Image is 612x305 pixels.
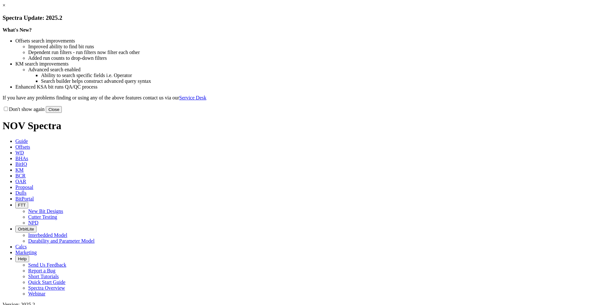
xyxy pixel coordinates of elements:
a: NPD [28,220,38,225]
li: KM search improvements [15,61,609,67]
span: Guide [15,138,28,144]
a: Interbedded Model [28,232,67,238]
li: Improved ability to find bit runs [28,44,609,50]
span: Calcs [15,244,27,249]
h3: Spectra Update: 2025.2 [3,14,609,21]
a: Spectra Overview [28,285,65,291]
button: Close [46,106,62,113]
h1: NOV Spectra [3,120,609,132]
a: Report a Bug [28,268,55,273]
li: Search builder helps construct advanced query syntax [41,78,609,84]
span: OrbitLite [18,227,34,231]
span: Dulls [15,190,27,196]
a: Quick Start Guide [28,279,65,285]
span: FTT [18,203,26,207]
a: Service Desk [179,95,206,100]
span: WD [15,150,24,155]
span: Offsets [15,144,30,150]
span: BitPortal [15,196,34,201]
a: New Bit Designs [28,208,63,214]
span: OAR [15,179,26,184]
a: Cutter Testing [28,214,57,220]
span: Marketing [15,250,37,255]
span: Proposal [15,184,33,190]
span: Help [18,256,27,261]
input: Don't show again [4,107,8,111]
span: BitIQ [15,161,27,167]
a: × [3,3,5,8]
span: KM [15,167,24,173]
span: BCR [15,173,26,178]
strong: What's New? [3,27,32,33]
span: BHAs [15,156,28,161]
li: Ability to search specific fields i.e. Operator [41,73,609,78]
a: Short Tutorials [28,274,59,279]
a: Durability and Parameter Model [28,238,95,244]
li: Enhanced KSA bit runs QA/QC process [15,84,609,90]
li: Advanced search enabled [28,67,609,73]
label: Don't show again [3,106,44,112]
a: Send Us Feedback [28,262,66,268]
a: Webinar [28,291,45,296]
p: If you have any problems finding or using any of the above features contact us via our [3,95,609,101]
li: Added run counts to drop-down filters [28,55,609,61]
li: Offsets search improvements [15,38,609,44]
li: Dependent run filters - run filters now filter each other [28,50,609,55]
